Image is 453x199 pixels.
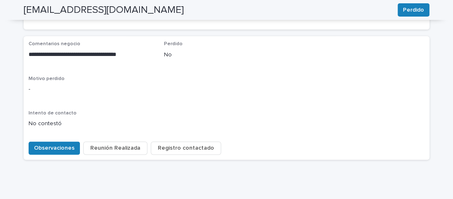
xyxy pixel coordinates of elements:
[90,144,140,152] span: Reunión Realizada
[29,41,80,46] span: Comentarios negocio
[158,144,214,152] span: Registro contactado
[24,4,184,16] h2: [EMAIL_ADDRESS][DOMAIN_NAME]
[34,144,75,152] span: Observaciones
[151,141,221,155] button: Registro contactado
[29,141,80,155] button: Observaciones
[29,85,424,94] p: -
[403,6,424,14] span: Perdido
[398,3,429,17] button: Perdido
[164,41,183,46] span: Perdido
[29,119,154,128] p: No contestó
[29,111,77,116] span: Intento de contacto
[164,51,289,59] p: No
[29,76,65,81] span: Motivo perdido
[83,141,147,155] button: Reunión Realizada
